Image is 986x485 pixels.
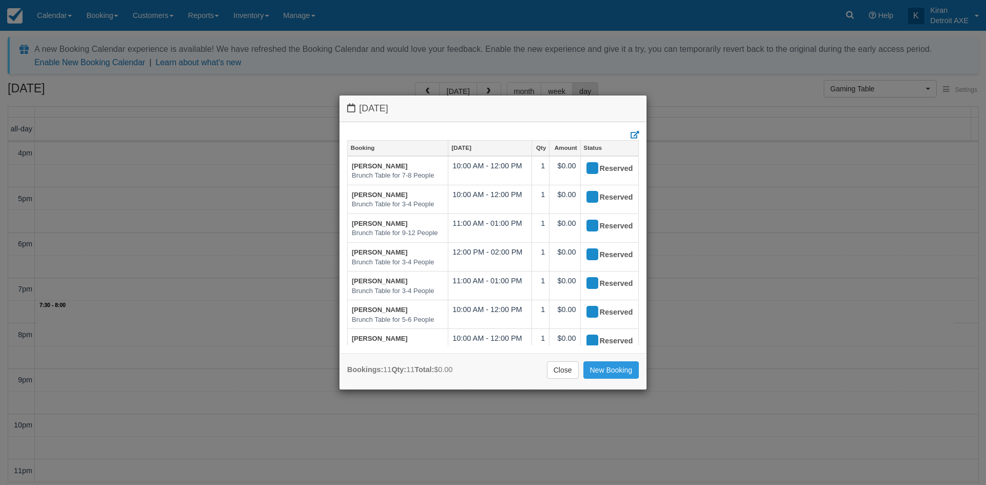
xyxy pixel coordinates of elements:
td: 1 [532,156,549,185]
td: 11:00 AM - 01:00 PM [448,214,532,242]
a: [PERSON_NAME] [352,220,408,227]
em: Brunch Table for 9-12 People [352,228,444,238]
td: $0.00 [549,271,580,300]
td: 1 [532,185,549,214]
td: 10:00 AM - 12:00 PM [448,300,532,329]
div: Reserved [585,304,625,321]
td: 11:00 AM - 01:00 PM [448,271,532,300]
div: Reserved [585,189,625,206]
a: [PERSON_NAME] [352,277,408,285]
h4: [DATE] [347,103,639,114]
em: Brunch Table for 3-4 People [352,258,444,267]
em: Brunch Table for 1-2 People [352,344,444,354]
td: $0.00 [549,329,580,358]
td: $0.00 [549,156,580,185]
a: Amount [549,141,580,155]
td: 1 [532,329,549,358]
td: $0.00 [549,185,580,214]
a: Qty [532,141,549,155]
td: 10:00 AM - 12:00 PM [448,329,532,358]
td: 1 [532,300,549,329]
a: [DATE] [448,141,532,155]
div: Reserved [585,218,625,235]
div: Reserved [585,247,625,263]
a: Status [581,141,638,155]
div: 11 11 $0.00 [347,364,452,375]
a: [PERSON_NAME] [352,306,408,314]
div: Reserved [585,333,625,350]
em: Brunch Table for 7-8 People [352,171,444,181]
a: [PERSON_NAME] [352,191,408,199]
td: $0.00 [549,214,580,242]
td: 12:00 PM - 02:00 PM [448,242,532,271]
td: 1 [532,214,549,242]
td: $0.00 [549,242,580,271]
td: 1 [532,271,549,300]
a: [PERSON_NAME] [352,248,408,256]
a: [PERSON_NAME] [352,162,408,170]
strong: Bookings: [347,365,383,374]
strong: Total: [414,365,434,374]
div: Reserved [585,161,625,177]
a: [PERSON_NAME] [352,335,408,342]
em: Brunch Table for 5-6 People [352,315,444,325]
td: $0.00 [549,300,580,329]
td: 10:00 AM - 12:00 PM [448,185,532,214]
em: Brunch Table for 3-4 People [352,286,444,296]
td: 10:00 AM - 12:00 PM [448,156,532,185]
a: New Booking [583,361,639,379]
em: Brunch Table for 3-4 People [352,200,444,209]
a: Close [547,361,579,379]
a: Booking [348,141,448,155]
div: Reserved [585,276,625,292]
strong: Qty: [391,365,406,374]
td: 1 [532,242,549,271]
